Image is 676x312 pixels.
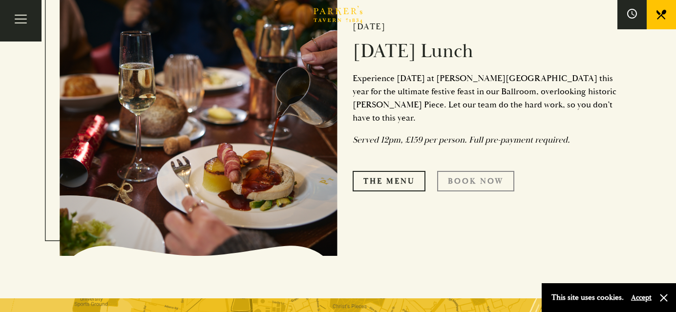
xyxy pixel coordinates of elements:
p: This site uses cookies. [551,291,624,305]
h2: [DATE] Lunch [353,40,616,63]
p: Experience [DATE] at [PERSON_NAME][GEOGRAPHIC_DATA] this year for the ultimate festive feast in o... [353,72,616,125]
button: Accept [631,293,652,302]
a: The Menu [353,171,425,191]
h2: [DATE] [353,21,616,32]
button: Close and accept [659,293,669,303]
em: Served 12pm, £159 per person. Full pre-payment required. [353,134,570,146]
a: Book Now [437,171,514,191]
